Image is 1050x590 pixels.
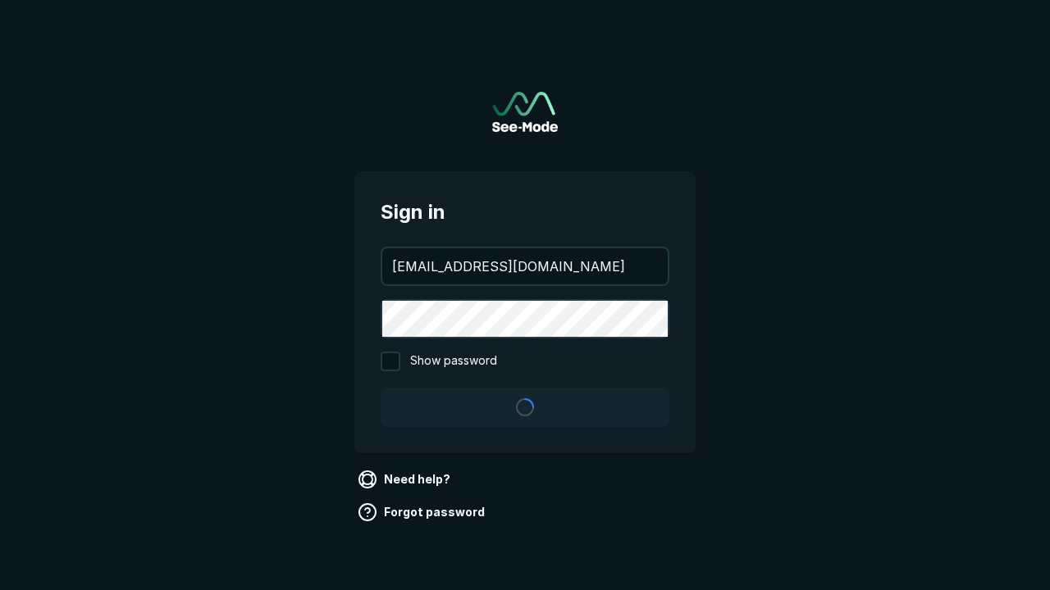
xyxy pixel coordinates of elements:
a: Need help? [354,466,457,492]
img: See-Mode Logo [492,92,558,132]
a: Go to sign in [492,92,558,132]
input: your@email.com [382,248,668,284]
span: Show password [410,352,497,371]
span: Sign in [381,197,669,227]
a: Forgot password [354,499,491,525]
